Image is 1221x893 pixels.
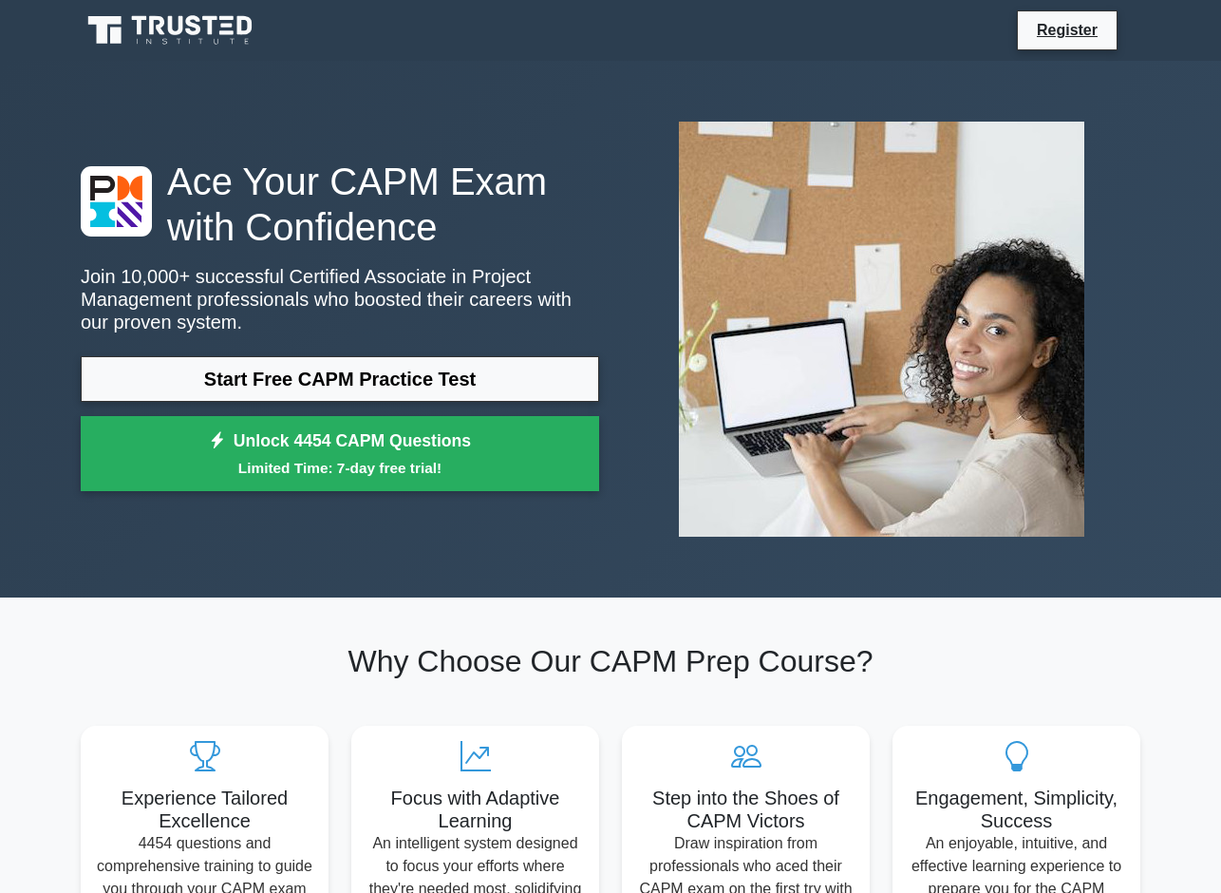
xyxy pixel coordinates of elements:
[96,787,313,832] h5: Experience Tailored Excellence
[104,457,575,479] small: Limited Time: 7-day free trial!
[81,265,599,333] p: Join 10,000+ successful Certified Associate in Project Management professionals who boosted their...
[1025,18,1109,42] a: Register
[81,356,599,402] a: Start Free CAPM Practice Test
[366,787,584,832] h5: Focus with Adaptive Learning
[908,787,1125,832] h5: Engagement, Simplicity, Success
[81,416,599,492] a: Unlock 4454 CAPM QuestionsLimited Time: 7-day free trial!
[637,787,855,832] h5: Step into the Shoes of CAPM Victors
[81,159,599,250] h1: Ace Your CAPM Exam with Confidence
[81,643,1140,679] h2: Why Choose Our CAPM Prep Course?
